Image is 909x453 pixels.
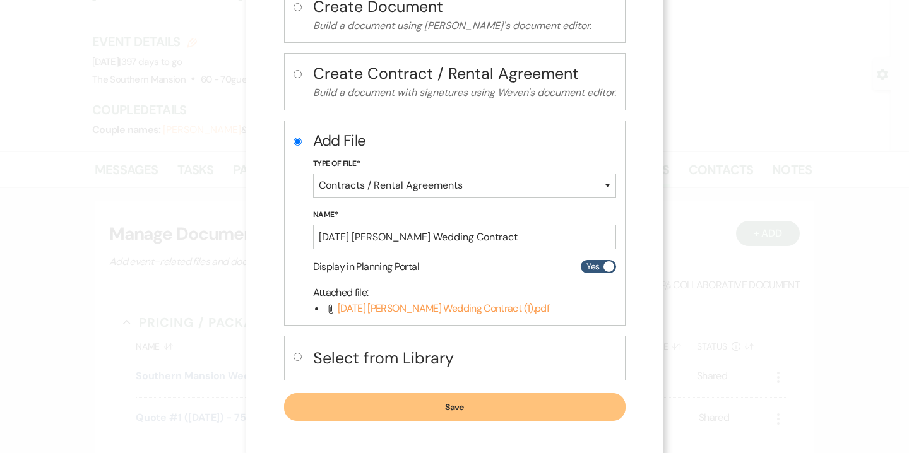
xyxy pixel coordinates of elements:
[313,62,616,101] button: Create Contract / Rental AgreementBuild a document with signatures using Weven's document editor.
[313,85,616,101] p: Build a document with signatures using Weven's document editor.
[313,285,550,301] p: Attached file :
[338,302,549,315] span: [DATE] [PERSON_NAME] Wedding Contract (1).pdf
[313,62,616,85] h4: Create Contract / Rental Agreement
[313,259,616,274] div: Display in Planning Portal
[284,393,626,421] button: Save
[313,345,616,371] button: Select from Library
[313,347,616,369] h4: Select from Library
[586,259,599,274] span: Yes
[313,208,616,222] label: Name*
[313,18,616,34] p: Build a document using [PERSON_NAME]'s document editor.
[313,130,616,151] h2: Add File
[313,157,616,171] label: Type of File*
